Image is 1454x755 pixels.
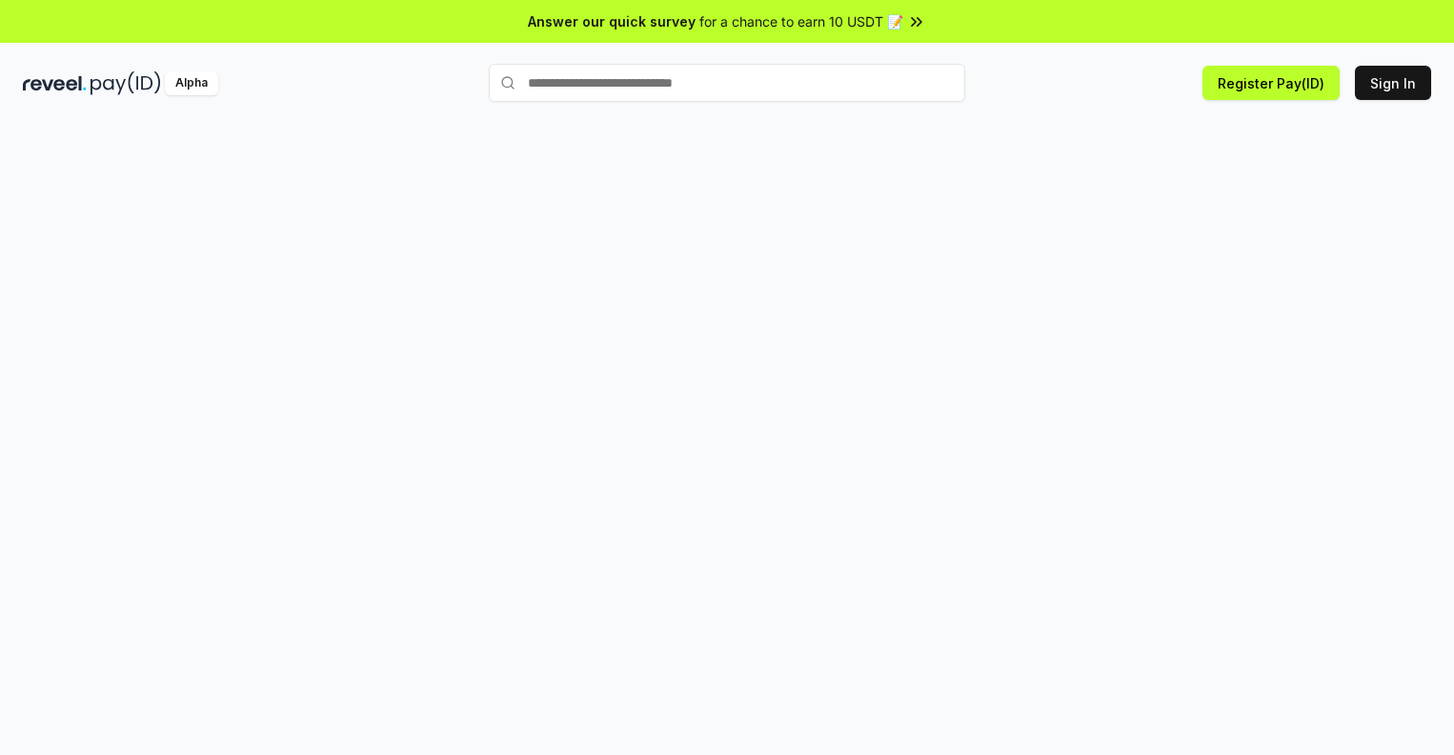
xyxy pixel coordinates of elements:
[1355,66,1431,100] button: Sign In
[528,11,696,31] span: Answer our quick survey
[699,11,903,31] span: for a chance to earn 10 USDT 📝
[23,71,87,95] img: reveel_dark
[91,71,161,95] img: pay_id
[165,71,218,95] div: Alpha
[1202,66,1340,100] button: Register Pay(ID)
